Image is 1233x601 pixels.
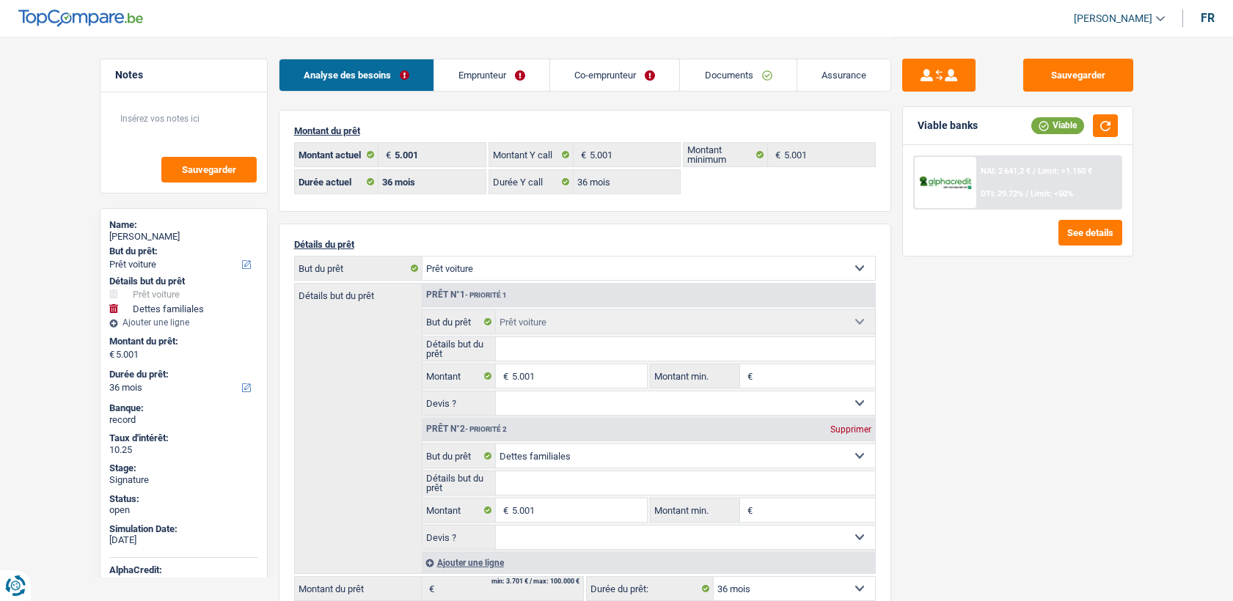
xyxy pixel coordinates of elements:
[1058,220,1122,246] button: See details
[378,143,395,166] span: €
[981,189,1023,199] span: DTI: 29.72%
[109,402,258,414] div: Banque:
[109,349,114,361] span: €
[109,444,258,456] div: 10.25
[422,577,438,600] span: €
[489,170,574,193] label: Durée Y call
[109,336,255,347] label: Montant du prêt:
[109,564,258,576] div: AlphaCredit:
[422,552,875,573] div: Ajouter une ligne
[491,578,579,585] div: min: 3.701 € / max: 100.000 €
[489,143,574,166] label: Montant Y call
[465,425,507,433] span: - Priorité 2
[465,291,507,299] span: - Priorité 1
[422,444,497,468] label: But du prêt
[740,364,756,388] span: €
[109,432,258,444] div: Taux d'intérêt:
[294,125,876,136] p: Montant du prêt
[434,59,549,91] a: Emprunteur
[18,10,143,27] img: TopCompare Logo
[422,526,497,549] label: Devis ?
[109,276,258,287] div: Détails but du prêt
[109,414,258,426] div: record
[294,239,876,250] p: Détails du prêt
[295,577,422,600] label: Montant du prêt
[279,59,433,91] a: Analyse des besoins
[161,157,257,182] button: Sauvegarder
[496,498,512,522] span: €
[651,498,740,522] label: Montant min.
[182,165,236,174] span: Sauvegarder
[295,257,422,280] label: But du prêt
[1031,189,1073,199] span: Limit: <50%
[422,364,497,388] label: Montant
[115,69,252,81] h5: Notes
[422,310,497,333] label: But du prêt
[918,119,978,132] div: Viable banks
[295,143,379,166] label: Montant actuel
[109,504,258,516] div: open
[422,424,511,434] div: Prêt n°2
[740,498,756,522] span: €
[109,534,258,546] div: [DATE]
[1033,166,1036,176] span: /
[574,143,590,166] span: €
[109,369,255,380] label: Durée du prêt:
[422,337,497,361] label: Détails but du prêt
[768,143,784,166] span: €
[1025,189,1028,199] span: /
[109,462,258,474] div: Stage:
[109,523,258,535] div: Simulation Date:
[109,493,258,505] div: Status:
[109,231,258,243] div: [PERSON_NAME]
[1023,59,1133,92] button: Sauvegarder
[422,290,511,300] div: Prêt n°1
[587,577,714,600] label: Durée du prêt:
[684,143,768,166] label: Montant minimum
[550,59,679,91] a: Co-emprunteur
[422,471,497,495] label: Détails but du prêt
[1062,7,1165,31] a: [PERSON_NAME]
[1038,166,1092,176] span: Limit: >1.150 €
[295,170,379,193] label: Durée actuel
[651,364,740,388] label: Montant min.
[109,317,258,328] div: Ajouter une ligne
[422,391,497,415] label: Devis ?
[109,246,255,257] label: But du prêt:
[918,174,973,191] img: AlphaCredit
[797,59,890,91] a: Assurance
[422,498,497,522] label: Montant
[827,425,875,434] div: Supprimer
[680,59,796,91] a: Documents
[1201,11,1215,25] div: fr
[109,576,258,588] div: Refused
[981,166,1031,176] span: NAI: 2 641,2 €
[1074,12,1152,25] span: [PERSON_NAME]
[295,284,422,300] label: Détails but du prêt
[1031,117,1084,133] div: Viable
[109,474,258,486] div: Signature
[496,364,512,388] span: €
[109,219,258,231] div: Name:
